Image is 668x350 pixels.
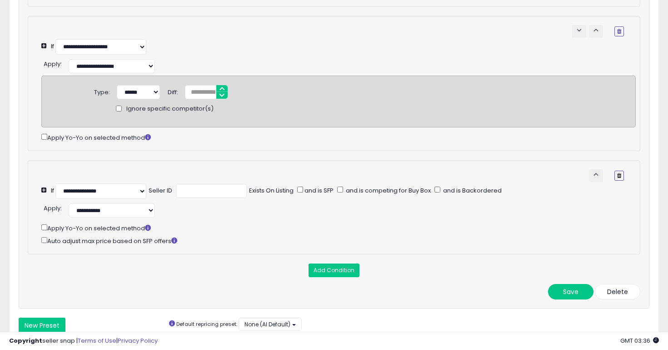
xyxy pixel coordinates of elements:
[595,284,640,299] button: Delete
[118,336,158,345] a: Privacy Policy
[309,264,359,277] button: Add Condition
[44,60,60,68] span: Apply
[44,201,62,213] div: :
[589,25,603,38] button: keyboard_arrow_up
[9,336,42,345] strong: Copyright
[442,186,502,195] span: and is Backordered
[572,25,586,38] button: keyboard_arrow_down
[344,186,431,195] span: and is competing for Buy Box
[44,204,60,213] span: Apply
[41,235,636,246] div: Auto adjust max price based on SFP offers
[176,320,237,328] small: Default repricing preset:
[9,337,158,345] div: seller snap | |
[617,173,621,178] i: Remove Condition
[78,336,116,345] a: Terms of Use
[41,132,636,142] div: Apply Yo-Yo on selected method
[589,169,603,182] button: keyboard_arrow_up
[19,318,65,333] button: New Preset
[244,320,290,328] span: None (AI Default)
[239,318,302,331] button: None (AI Default)
[620,336,659,345] span: 2025-10-14 03:36 GMT
[94,85,110,97] div: Type:
[548,284,593,299] button: Save
[617,29,621,34] i: Remove Condition
[126,105,214,113] span: Ignore specific competitor(s)
[168,85,178,97] div: Diff:
[41,223,636,233] div: Apply Yo-Yo on selected method
[592,26,600,35] span: keyboard_arrow_up
[575,26,583,35] span: keyboard_arrow_down
[149,187,172,195] div: Seller ID
[44,57,62,69] div: :
[303,186,334,195] span: and is SFP
[249,187,294,195] div: Exists On Listing
[592,170,600,179] span: keyboard_arrow_up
